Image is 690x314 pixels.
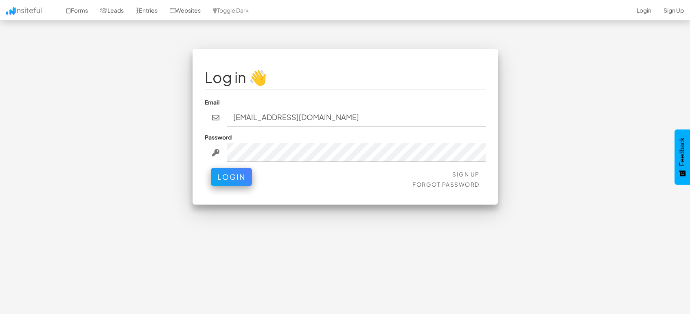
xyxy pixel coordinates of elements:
label: Password [205,133,232,141]
button: Login [211,168,252,186]
img: icon.png [6,7,15,15]
button: Feedback - Show survey [675,129,690,185]
h1: Log in 👋 [205,69,486,85]
a: Sign Up [452,170,480,178]
span: Feedback [679,137,686,166]
label: Email [205,98,220,106]
input: john@doe.com [227,108,486,127]
a: Forgot Password [412,181,480,188]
